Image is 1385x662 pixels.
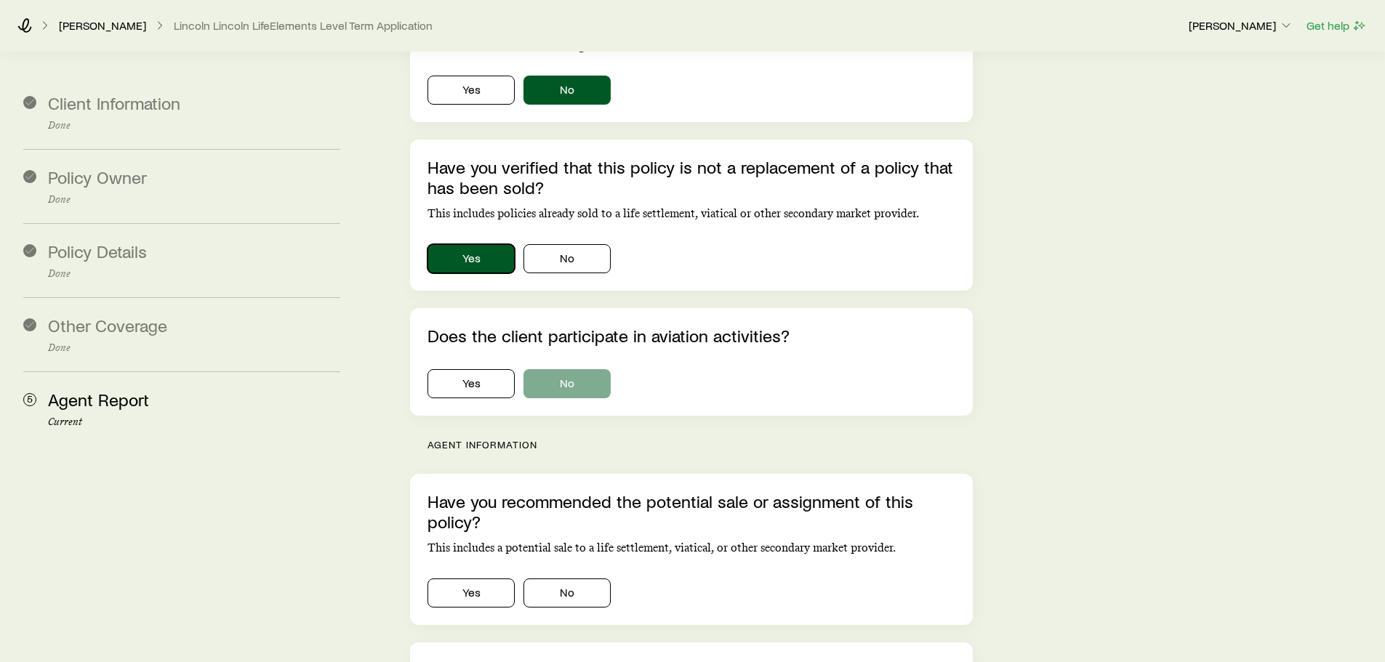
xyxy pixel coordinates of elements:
span: Policy Details [48,241,147,262]
button: Yes [427,369,515,398]
button: Get help [1306,17,1368,34]
span: Policy Owner [48,166,147,187]
p: Does the client participate in aviation activities? [427,326,955,346]
p: [PERSON_NAME] [1189,18,1293,33]
p: This includes a potential sale to a life settlement, viatical, or other secondary market provider. [427,541,955,555]
button: No [523,578,611,607]
button: No [523,244,611,273]
button: No [523,369,611,398]
button: Yes [427,244,515,273]
a: [PERSON_NAME] [58,19,147,33]
span: 5 [23,393,36,406]
p: Current [48,416,340,428]
button: Yes [427,578,515,607]
p: Done [48,120,340,132]
p: Have you verified that this policy is not a replacement of a policy that has been sold? [427,157,955,198]
p: Agent information [427,439,972,451]
span: Client Information [48,92,180,113]
button: [PERSON_NAME] [1188,17,1294,35]
p: This includes policies already sold to a life settlement, viatical or other secondary market prov... [427,206,955,221]
p: Done [48,268,340,280]
p: Have you recommended the potential sale or assignment of this policy? [427,491,955,532]
button: No [523,76,611,105]
button: Yes [427,76,515,105]
p: Done [48,194,340,206]
span: Other Coverage [48,315,167,336]
button: Lincoln Lincoln LifeElements Level Term Application [173,19,433,33]
span: Agent Report [48,389,149,410]
p: Done [48,342,340,354]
